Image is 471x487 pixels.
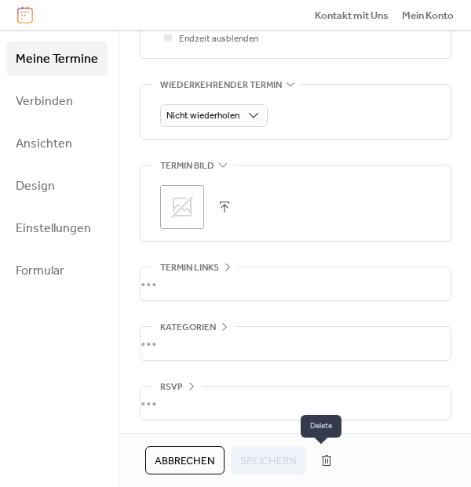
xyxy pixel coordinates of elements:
span: Ansichten [16,132,72,157]
span: Abbrechen [155,453,215,469]
a: Einstellungen [6,211,108,245]
span: Formular [16,259,64,284]
span: Nicht wiederholen [166,107,239,125]
span: Design [16,174,55,199]
a: Ansichten [6,126,108,161]
span: Termin bild [160,158,214,173]
span: Termin links [160,260,219,275]
span: Meine Termine [16,47,98,72]
a: Verbinden [6,84,108,118]
span: Endzeit ausblenden [179,31,258,47]
div: ••• [141,327,451,360]
a: Kontakt mit Uns [315,7,389,23]
a: Mein Konto [402,7,454,23]
a: Design [6,169,108,203]
img: logo [17,6,33,24]
span: Kategorien [160,319,216,335]
span: RSVP [160,379,183,394]
span: Mein Konto [402,8,454,24]
div: ; [160,185,204,229]
span: Verbinden [16,89,73,114]
div: ••• [141,267,451,300]
span: Einstellungen [16,216,91,242]
a: Formular [6,253,108,288]
span: Delete [301,415,341,438]
a: Meine Termine [6,42,108,76]
button: Abbrechen [145,446,225,474]
span: Wiederkehrender termin [160,78,282,93]
span: Kontakt mit Uns [315,8,389,24]
div: ••• [141,387,451,420]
